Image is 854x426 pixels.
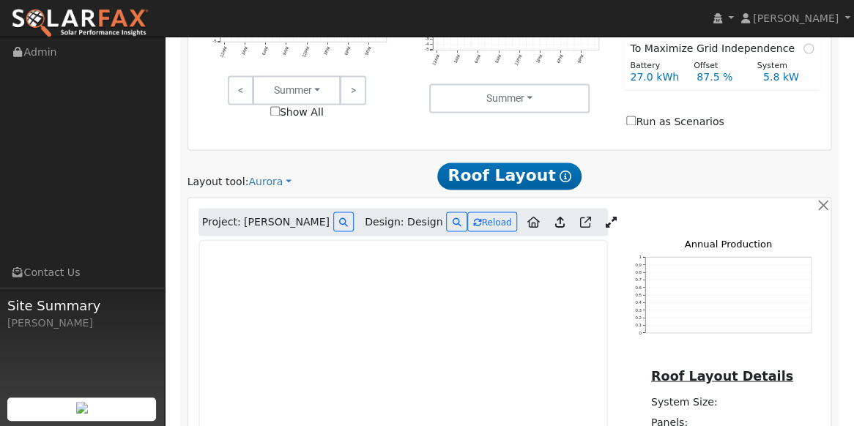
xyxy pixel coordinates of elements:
text: 0 [639,330,642,335]
text: 3AM [240,45,248,56]
text: Annual Production [685,238,773,249]
text: 6PM [344,45,352,56]
div: 87.5 % [688,70,755,85]
i: Show Help [560,171,571,182]
text: 3PM [535,53,543,64]
text: 0.6 [635,285,642,289]
input: Show All [270,106,280,116]
img: SolarFax [11,8,149,39]
text: 3PM [323,45,331,56]
span: Layout tool: [187,176,249,187]
text: 0.8 [635,269,642,274]
a: > [340,75,365,105]
span: Project: [PERSON_NAME] [202,214,330,229]
a: Aurora to Home [521,210,545,233]
div: [PERSON_NAME] [7,315,157,331]
input: Run as Scenarios [626,116,636,125]
span: Site Summary [7,296,157,315]
div: 5.8 kW [755,70,822,85]
div: Battery [623,60,686,72]
a: < [228,75,253,105]
span: [PERSON_NAME] [753,12,839,24]
div: 27.0 kWh [623,70,689,85]
u: Roof Layout Details [651,368,793,383]
span: To Maximize Grid Independence [630,41,801,56]
button: Summer [253,75,341,105]
text: 1 [639,254,642,258]
div: System [749,60,813,72]
text: -4 [425,42,429,46]
td: System Size: [648,392,787,412]
button: Summer [429,83,590,113]
text: 12AM [431,53,440,66]
text: 6AM [474,53,482,64]
text: -3 [425,37,429,41]
label: Run as Scenarios [626,114,724,130]
text: 6PM [556,53,564,64]
text: 9AM [494,53,502,64]
a: Open in Aurora [574,210,597,233]
a: Upload consumption to Aurora project [549,210,570,233]
text: -5 [425,47,429,51]
text: 12PM [514,53,523,66]
span: Design: Design [365,214,442,229]
text: 9PM [364,45,372,56]
text: 9AM [282,45,290,56]
text: 0.2 [635,315,642,319]
text: -4 [212,34,217,38]
label: Show All [270,105,324,120]
text: -5 [212,39,217,43]
div: Offset [686,60,749,72]
text: 0.7 [635,277,642,282]
text: 0.5 [635,292,642,296]
button: Reload [467,212,518,231]
text: 9PM [577,53,585,64]
text: 12AM [219,45,228,58]
text: 0.9 [635,262,642,266]
text: 3AM [453,53,461,64]
a: Expand Aurora window [601,211,622,233]
text: 0.1 [635,323,642,327]
text: 0.4 [635,300,642,304]
img: retrieve [76,402,88,414]
span: Roof Layout [437,162,582,190]
text: 0.3 [635,307,642,312]
text: 12PM [301,45,310,58]
text: 6AM [261,45,269,56]
a: Aurora [248,174,292,190]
